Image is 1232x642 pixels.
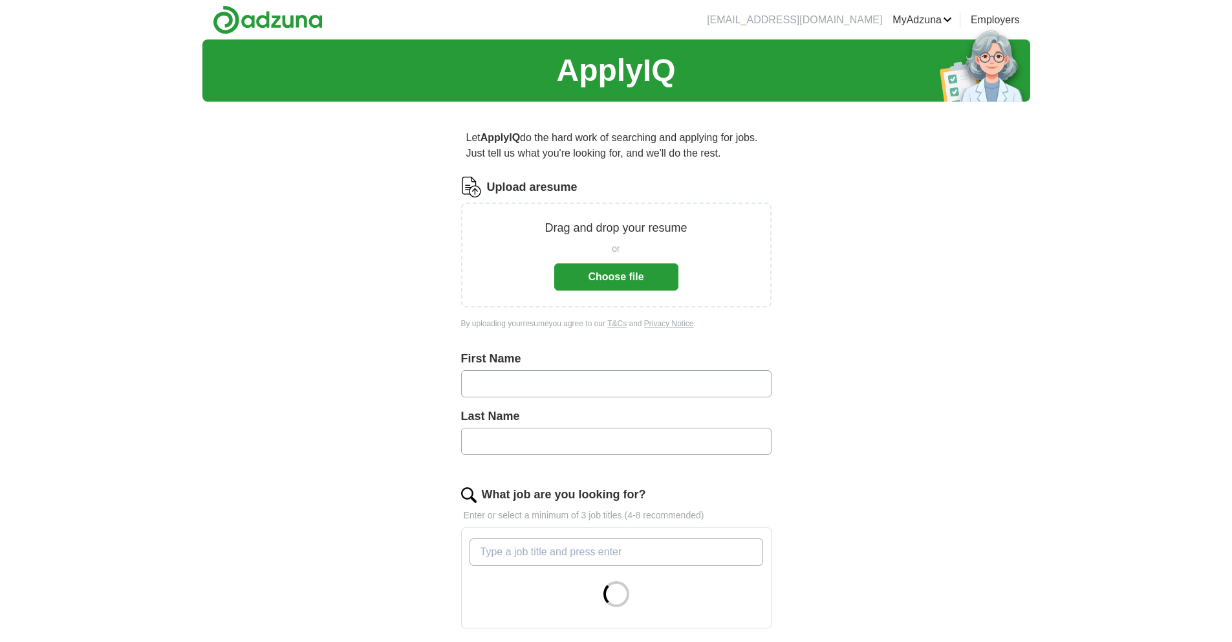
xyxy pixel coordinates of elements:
strong: ApplyIQ [481,132,520,143]
p: Enter or select a minimum of 3 job titles (4-8 recommended) [461,509,772,522]
li: [EMAIL_ADDRESS][DOMAIN_NAME] [707,12,882,28]
label: Upload a resume [487,179,578,196]
img: search.png [461,487,477,503]
label: First Name [461,350,772,368]
a: MyAdzuna [892,12,952,28]
button: Choose file [554,263,678,291]
img: Adzuna logo [213,5,323,34]
h1: ApplyIQ [556,47,675,94]
p: Drag and drop your resume [545,219,687,237]
a: T&Cs [607,319,627,328]
p: Let do the hard work of searching and applying for jobs. Just tell us what you're looking for, an... [461,125,772,166]
label: Last Name [461,408,772,425]
input: Type a job title and press enter [470,538,763,566]
span: or [612,242,620,256]
label: What job are you looking for? [482,486,646,504]
a: Employers [971,12,1020,28]
a: Privacy Notice [644,319,694,328]
div: By uploading your resume you agree to our and . [461,318,772,329]
img: CV Icon [461,177,482,197]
